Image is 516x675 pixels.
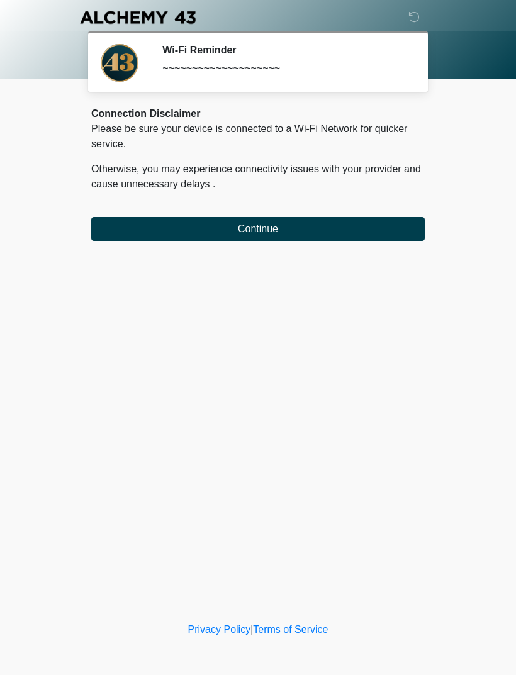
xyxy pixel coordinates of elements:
a: Privacy Policy [188,624,251,635]
p: Otherwise, you may experience connectivity issues with your provider and cause unnecessary delays . [91,162,425,192]
p: Please be sure your device is connected to a Wi-Fi Network for quicker service. [91,121,425,152]
img: Alchemy 43 Logo [79,9,197,25]
a: | [250,624,253,635]
a: Terms of Service [253,624,328,635]
div: ~~~~~~~~~~~~~~~~~~~~ [162,61,406,76]
img: Agent Avatar [101,44,138,82]
div: Connection Disclaimer [91,106,425,121]
h2: Wi-Fi Reminder [162,44,406,56]
button: Continue [91,217,425,241]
